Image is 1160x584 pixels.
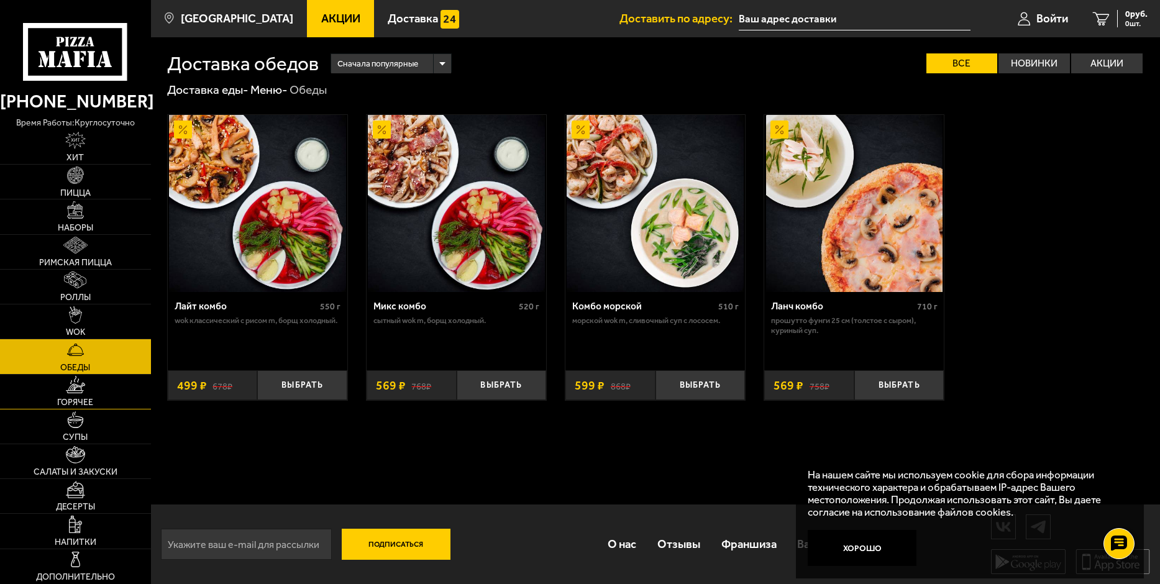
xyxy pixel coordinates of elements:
[175,301,317,313] div: Лайт комбо
[441,10,459,28] img: 15daf4d41897b9f0e9f617042186c801.svg
[367,115,546,292] a: АкционныйМикс комбо
[1071,53,1143,73] label: Акции
[320,301,340,312] span: 550 г
[373,301,516,313] div: Микс комбо
[388,13,438,25] span: Доставка
[718,301,739,312] span: 510 г
[774,380,803,391] span: 569 ₽
[66,153,84,162] span: Хит
[290,82,327,98] div: Обеды
[771,301,914,313] div: Ланч комбо
[611,380,631,391] s: 868 ₽
[63,433,88,442] span: Супы
[572,301,715,313] div: Комбо морской
[169,115,346,292] img: Лайт комбо
[598,524,647,563] a: О нас
[36,573,115,582] span: Дополнительно
[808,468,1124,519] p: На нашем сайте мы используем cookie для сбора информации технического характера и обрабатываем IP...
[58,224,93,232] span: Наборы
[655,370,746,400] button: Выбрать
[787,524,856,563] a: Вакансии
[1125,20,1148,27] span: 0 шт.
[572,316,739,326] p: Морской Wok M, Сливочный суп с лососем.
[808,530,916,566] button: Хорошо
[917,301,938,312] span: 710 г
[1036,13,1068,25] span: Войти
[647,524,711,563] a: Отзывы
[771,316,938,335] p: Прошутто Фунги 25 см (толстое с сыром), Куриный суп.
[321,13,360,25] span: Акции
[60,189,91,198] span: Пицца
[168,115,347,292] a: АкционныйЛайт комбо
[575,380,605,391] span: 599 ₽
[368,115,545,292] img: Микс комбо
[373,121,391,139] img: Акционный
[175,316,341,326] p: Wok классический с рисом M, Борщ холодный.
[457,370,547,400] button: Выбрать
[926,53,998,73] label: Все
[764,115,944,292] a: АкционныйЛанч комбо
[810,380,829,391] s: 758 ₽
[212,380,232,391] s: 678 ₽
[177,380,207,391] span: 499 ₽
[572,121,590,139] img: Акционный
[181,13,293,25] span: [GEOGRAPHIC_DATA]
[60,293,91,302] span: Роллы
[411,380,431,391] s: 768 ₽
[519,301,539,312] span: 520 г
[167,54,319,73] h1: Доставка обедов
[57,398,93,407] span: Горячее
[257,370,347,400] button: Выбрать
[250,83,288,97] a: Меню-
[60,363,90,372] span: Обеды
[167,83,249,97] a: Доставка еды-
[161,529,332,560] input: Укажите ваш e-mail для рассылки
[376,380,406,391] span: 569 ₽
[337,52,418,75] span: Сначала популярные
[711,524,787,563] a: Франшиза
[1125,10,1148,19] span: 0 руб.
[998,53,1070,73] label: Новинки
[66,328,85,337] span: WOK
[34,468,117,477] span: Салаты и закуски
[174,121,192,139] img: Акционный
[342,529,450,560] button: Подписаться
[56,503,95,511] span: Десерты
[39,258,112,267] span: Римская пицца
[766,115,943,292] img: Ланч комбо
[854,370,944,400] button: Выбрать
[55,538,96,547] span: Напитки
[373,316,540,326] p: Сытный Wok M, Борщ холодный.
[739,7,970,30] input: Ваш адрес доставки
[619,13,739,25] span: Доставить по адресу:
[565,115,745,292] a: АкционныйКомбо морской
[567,115,744,292] img: Комбо морской
[770,121,788,139] img: Акционный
